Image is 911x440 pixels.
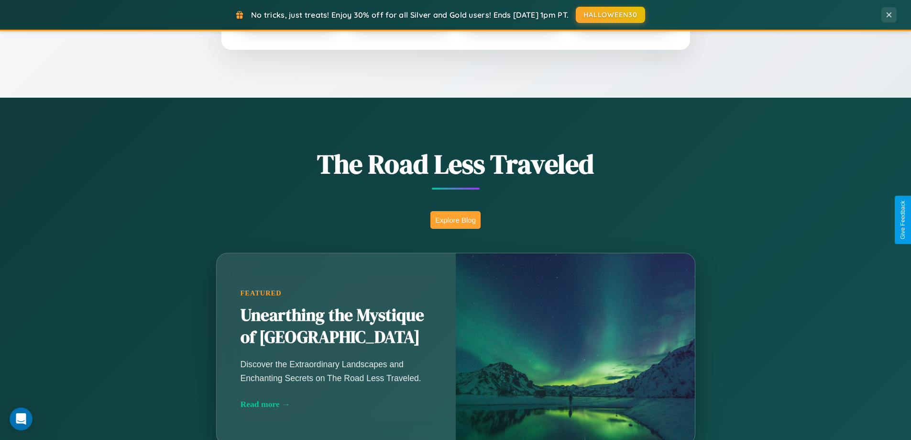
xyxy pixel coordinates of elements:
button: HALLOWEEN30 [576,7,645,23]
div: Read more → [241,399,432,409]
iframe: Intercom live chat [10,407,33,430]
h2: Unearthing the Mystique of [GEOGRAPHIC_DATA] [241,305,432,349]
span: No tricks, just treats! Enjoy 30% off for all Silver and Gold users! Ends [DATE] 1pm PT. [251,10,569,20]
div: Featured [241,289,432,297]
p: Discover the Extraordinary Landscapes and Enchanting Secrets on The Road Less Traveled. [241,358,432,384]
button: Explore Blog [430,211,481,229]
div: Give Feedback [900,201,906,239]
h1: The Road Less Traveled [169,146,743,182]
